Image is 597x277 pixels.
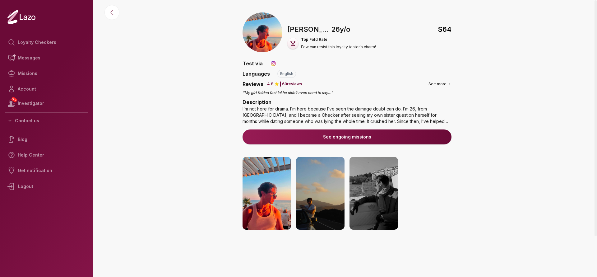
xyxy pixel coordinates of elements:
[5,66,88,81] a: Missions
[5,35,88,50] a: Loyalty Checkers
[5,132,88,147] a: Blog
[267,82,273,87] span: 4.8
[282,82,302,87] p: 60 reviews
[5,178,88,195] div: Logout
[5,147,88,163] a: Help Center
[5,50,88,66] a: Messages
[287,24,330,35] p: [PERSON_NAME] ,
[438,24,451,35] span: $ 64
[243,60,263,67] p: Test via
[243,90,451,95] p: " My girl folded fast lol he didn’t even need to say ... "
[243,127,451,151] a: See ongoing missions
[243,157,291,230] img: photo
[280,71,293,76] span: english
[5,163,88,178] a: Get notification
[403,157,451,230] img: photo
[11,96,18,103] span: NEW
[296,157,345,230] img: photo
[301,37,376,42] p: Top Fold Rate
[5,81,88,97] a: Account
[270,60,276,67] img: instagram
[5,97,88,110] a: NEWInvestigator
[243,70,270,77] p: Languages
[428,81,451,87] button: See more
[243,99,271,105] span: Description
[301,45,376,49] p: Few can resist this loyalty tester's charm!
[349,157,398,230] img: photo
[243,12,282,52] img: profile image
[243,129,451,144] button: See ongoing missions
[243,106,451,124] div: I’m not here for drama. I’m here because I’ve seen the damage doubt can do. I’m 26, from [GEOGRAP...
[5,115,88,126] button: Contact us
[243,80,263,88] p: Reviews
[331,24,350,35] p: 26 y/o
